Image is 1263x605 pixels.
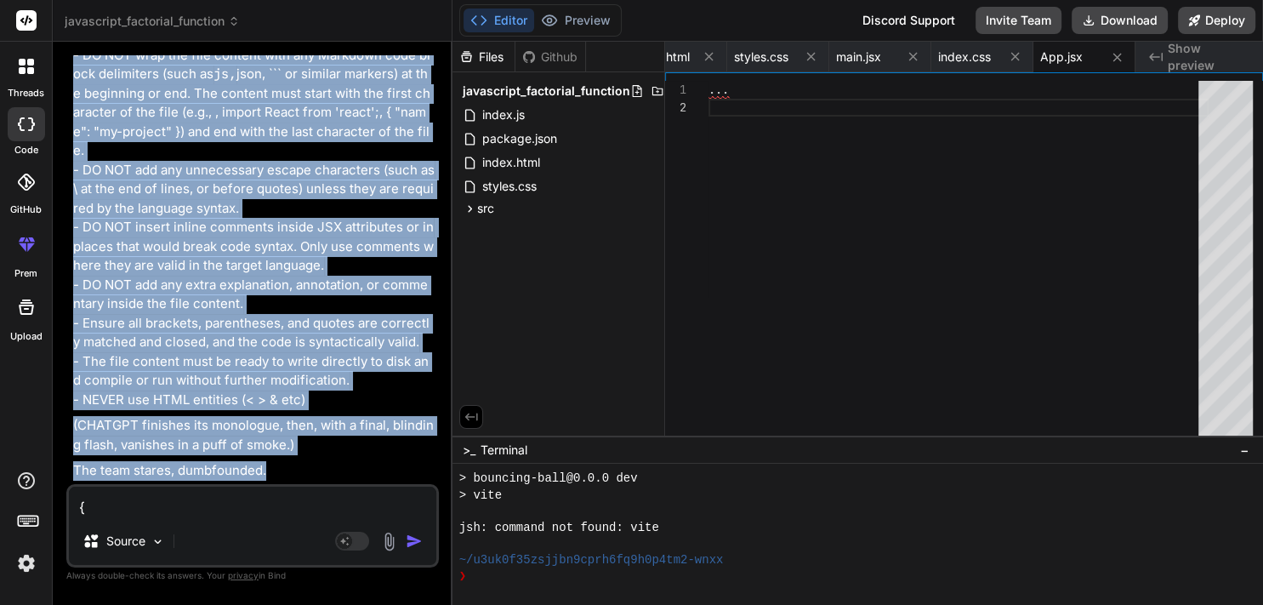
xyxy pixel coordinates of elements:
span: styles.css [734,49,788,66]
span: javascript_factorial_function [65,13,240,30]
span: jsh: command not found: vite [459,520,659,536]
span: main.jsx [836,49,881,66]
span: ... [708,82,729,97]
button: Preview [534,9,617,32]
span: Terminal [481,442,527,459]
label: code [14,143,38,157]
p: The team stares, dumbfounded. [73,461,435,481]
div: 1 [665,81,686,99]
span: package.json [481,128,559,149]
label: Upload [10,329,43,344]
p: (CHATGPT finishes its monologue, then, with a final, blinding flash, vanishes in a puff of smoke.) [73,416,435,454]
span: ❯ [459,568,468,585]
div: Files [452,49,515,66]
label: prem [14,266,37,281]
p: Always double-check its answers. Your in Bind [66,568,439,584]
span: index.css [938,49,991,66]
span: Show preview [1168,40,1249,74]
code: js, [213,66,236,83]
button: Invite Team [976,7,1061,34]
span: privacy [228,570,259,580]
span: App.jsx [1040,49,1083,66]
span: >_ [463,442,475,459]
span: index.js [481,105,526,125]
div: Discord Support [852,7,965,34]
span: > vite [459,488,502,504]
p: Source [106,533,145,550]
span: styles.css [481,176,538,197]
img: attachment [379,532,399,551]
div: Github [515,49,585,66]
span: index.html [481,152,542,173]
button: Download [1072,7,1168,34]
span: > bouncing-ball@0.0.0 dev [459,471,638,487]
div: 2 [665,99,686,117]
span: javascript_factorial_function [463,83,630,100]
img: Pick Models [151,534,165,549]
span: src [477,200,494,217]
button: Deploy [1178,7,1255,34]
label: threads [8,86,44,100]
button: Editor [464,9,534,32]
span: ~/u3uk0f35zsjjbn9cprh6fq9h0p4tm2-wnxx [459,552,724,568]
label: GitHub [10,203,42,217]
button: − [1237,437,1253,464]
span: − [1240,442,1249,459]
bindaction: MUST be the FULL, raw, and exact content of the file, as it would appear on disk. - DO NOT wrap t... [73,9,438,408]
img: settings [12,549,41,578]
img: icon [406,533,423,550]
